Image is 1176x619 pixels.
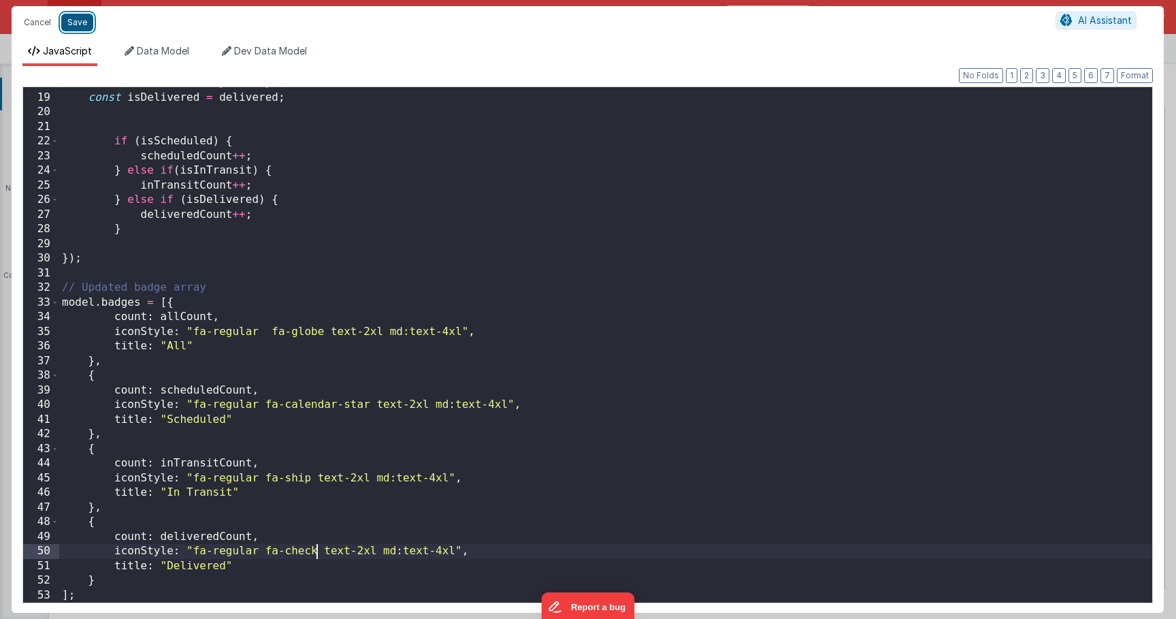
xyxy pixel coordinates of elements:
[23,208,59,223] div: 27
[1068,68,1081,83] button: 5
[43,45,92,57] span: JavaScript
[23,310,59,325] div: 34
[23,354,59,369] div: 37
[23,530,59,545] div: 49
[23,515,59,530] div: 48
[23,413,59,428] div: 41
[1100,68,1114,83] button: 7
[23,398,59,413] div: 40
[23,573,59,588] div: 52
[17,13,58,32] button: Cancel
[23,163,59,178] div: 24
[23,134,59,149] div: 22
[1078,14,1132,26] span: AI Assistant
[23,471,59,486] div: 45
[23,120,59,135] div: 21
[23,339,59,354] div: 36
[1056,12,1137,29] button: AI Assistant
[23,222,59,237] div: 28
[1084,68,1098,83] button: 6
[1117,68,1153,83] button: Format
[1052,68,1066,83] button: 4
[23,281,59,296] div: 32
[23,427,59,442] div: 42
[23,266,59,281] div: 31
[23,251,59,266] div: 30
[23,193,59,208] div: 26
[23,149,59,164] div: 23
[23,368,59,383] div: 38
[23,456,59,471] div: 44
[61,14,93,31] button: Save
[959,68,1003,83] button: No Folds
[1006,68,1017,83] button: 1
[23,559,59,574] div: 51
[23,501,59,515] div: 47
[234,45,307,57] span: Dev Data Model
[1020,68,1033,83] button: 2
[23,91,59,106] div: 19
[23,296,59,311] div: 33
[23,442,59,457] div: 43
[23,105,59,120] div: 20
[23,544,59,559] div: 50
[23,383,59,398] div: 39
[23,178,59,193] div: 25
[23,237,59,252] div: 29
[23,588,59,603] div: 53
[1036,68,1049,83] button: 3
[23,325,59,340] div: 35
[137,45,189,57] span: Data Model
[23,486,59,501] div: 46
